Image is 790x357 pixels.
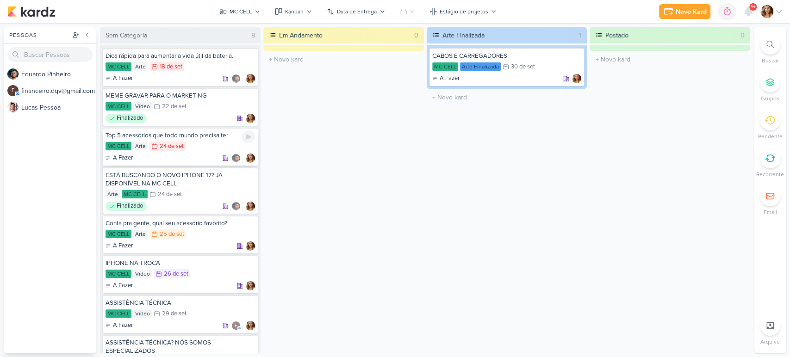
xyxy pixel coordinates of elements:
[572,74,581,83] img: Thaís Leite
[246,154,255,163] img: Thaís Leite
[122,190,148,198] div: MC CELL
[7,85,19,96] div: financeiro.dqv@gmail.com
[432,74,460,83] div: A Fazer
[106,154,133,163] div: A Fazer
[265,53,422,66] input: + Novo kard
[760,5,773,18] img: Thaís Leite
[117,202,143,211] p: Finalizado
[751,3,756,11] span: 9+
[106,171,255,188] div: ESTÁ BUSCANDO O NOVO IPHONE 17? JÁ DISPONÍVEL NA MC CELL
[761,94,779,103] p: Grupos
[246,74,255,83] div: Responsável: Thaís Leite
[231,74,241,83] img: Eduardo Pinheiro
[603,27,740,43] div: Postado
[7,68,19,80] img: Eduardo Pinheiro
[231,74,243,83] div: Colaboradores: Eduardo Pinheiro
[251,31,255,40] div: 8
[160,64,182,70] div: 18 de set
[162,104,187,110] div: 22 de set
[162,311,187,317] div: 29 de set
[762,56,779,65] p: Buscar
[160,143,184,149] div: 24 de set
[246,281,255,290] img: Thaís Leite
[113,154,133,163] p: A Fazer
[231,154,243,163] div: Colaboradores: Eduardo Pinheiro
[758,132,783,141] p: Pendente
[106,299,255,307] div: ASSISTÊNCIA TÉCNICA
[133,62,148,71] div: Arte
[760,338,780,346] p: Arquivo
[764,208,777,216] p: Email
[158,191,182,197] div: 24 de set
[7,6,56,17] img: kardz.app
[106,339,255,355] div: ASSISTÊNCIA TÉCNICA? NÓS SOMOS ESPECIALIZADOS
[740,31,745,40] div: 0
[133,102,152,111] div: Vídeo
[164,271,188,277] div: 26 de set
[591,53,748,66] input: + Novo kard
[113,241,133,251] p: A Fazer
[246,202,255,211] div: Responsável: Thaís Leite
[246,321,255,330] div: Responsável: Thaís Leite
[231,154,241,163] img: Eduardo Pinheiro
[242,130,255,143] div: Ligar relógio
[113,74,133,83] p: A Fazer
[246,281,255,290] div: Responsável: Thaís Leite
[12,88,14,93] p: f
[756,170,784,178] p: Recorrente
[106,230,131,238] div: MC CELL
[106,190,120,198] div: Arte
[7,47,93,62] input: Buscar Pessoas
[231,202,243,211] div: Colaboradores: Eduardo Pinheiro
[106,241,133,251] div: A Fazer
[133,142,148,150] div: Arte
[7,102,19,113] img: Lucas Pessoa
[106,114,147,123] div: Finalizado
[246,74,255,83] img: Thaís Leite
[106,219,255,228] div: Conta pra gente, qual seu acessório favorito?
[106,131,255,140] div: Top 5 acessórios que todo mundo precisa ter
[106,74,133,83] div: A Fazer
[432,52,582,60] div: CABOS E CARREGADORES
[106,281,133,290] div: A Fazer
[440,74,460,83] p: A Fazer
[106,270,131,278] div: MC CELL
[7,31,70,39] div: Pessoas
[432,62,458,71] div: MC CELL
[106,62,131,71] div: MC CELL
[106,259,255,267] div: IPHONE NA TROCA
[579,31,581,40] div: 1
[231,321,241,330] div: financeiro.dqv@gmail.com
[429,91,585,104] input: + Novo kard
[106,92,255,100] div: MEME GRAVAR PARA O MARKETING
[676,7,707,17] div: Novo Kard
[572,74,581,83] div: Responsável: Thaís Leite
[21,69,96,79] div: E d u a r d o P i n h e i r o
[246,321,255,330] img: Thaís Leite
[113,321,133,330] p: A Fazer
[246,241,255,251] div: Responsável: Thaís Leite
[106,202,147,211] div: Finalizado
[246,114,255,123] div: Responsável: Thaís Leite
[106,309,131,318] div: MC CELL
[113,281,133,290] p: A Fazer
[133,270,152,278] div: Vídeo
[246,154,255,163] div: Responsável: Thaís Leite
[106,142,131,150] div: MC CELL
[460,62,501,71] div: Arte Finalizada
[106,321,133,330] div: A Fazer
[106,31,147,40] div: Sem Categoria
[106,102,131,111] div: MC CELL
[246,241,255,251] img: Thaís Leite
[21,103,96,112] div: L u c a s P e s s o a
[133,230,148,238] div: Arte
[276,27,414,43] div: Em Andamento
[754,34,786,65] li: Ctrl + F
[659,4,710,19] button: Novo Kard
[511,64,535,70] div: 30 de set
[246,114,255,123] img: Thaís Leite
[246,202,255,211] img: Thaís Leite
[231,202,241,211] img: Eduardo Pinheiro
[21,86,96,96] div: f i n a n c e i r o . d q v @ g m a i l . c o m
[235,324,237,328] p: f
